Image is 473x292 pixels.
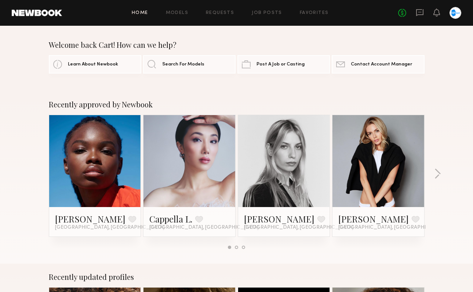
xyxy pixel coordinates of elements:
span: [GEOGRAPHIC_DATA], [GEOGRAPHIC_DATA] [244,225,353,231]
div: Recently approved by Newbook [49,100,425,109]
a: Models [166,11,188,15]
span: [GEOGRAPHIC_DATA], [GEOGRAPHIC_DATA] [149,225,259,231]
span: Search For Models [162,62,204,67]
a: Job Posts [252,11,282,15]
a: Search For Models [143,55,236,74]
a: [PERSON_NAME] [55,213,125,225]
div: Recently updated profiles [49,273,425,281]
a: [PERSON_NAME] [244,213,314,225]
a: Home [132,11,148,15]
span: Contact Account Manager [351,62,412,67]
a: Post A Job or Casting [237,55,330,74]
a: Cappella L. [149,213,192,225]
a: Contact Account Manager [332,55,424,74]
span: [GEOGRAPHIC_DATA], [GEOGRAPHIC_DATA] [55,225,164,231]
a: Favorites [300,11,329,15]
a: Requests [206,11,234,15]
span: [GEOGRAPHIC_DATA], [GEOGRAPHIC_DATA] [338,225,448,231]
div: Welcome back Cart! How can we help? [49,40,425,49]
span: Post A Job or Casting [256,62,305,67]
a: [PERSON_NAME] [338,213,409,225]
a: Learn About Newbook [49,55,141,74]
span: Learn About Newbook [68,62,118,67]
